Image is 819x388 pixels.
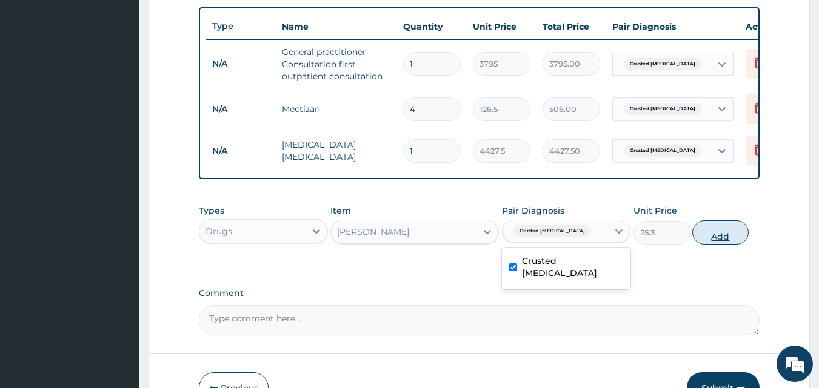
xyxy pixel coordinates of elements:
[606,15,740,39] th: Pair Diagnosis
[199,206,224,216] label: Types
[397,15,467,39] th: Quantity
[337,226,409,238] div: [PERSON_NAME]
[624,58,701,70] span: Crusted [MEDICAL_DATA]
[467,15,537,39] th: Unit Price
[276,97,397,121] td: Mectizan
[6,259,231,301] textarea: Type your message and hit 'Enter'
[206,53,276,75] td: N/A
[692,220,749,245] button: Add
[70,117,167,239] span: We're online!
[633,205,677,217] label: Unit Price
[537,15,606,39] th: Total Price
[206,15,276,38] th: Type
[330,205,351,217] label: Item
[63,68,204,84] div: Chat with us now
[276,133,397,169] td: [MEDICAL_DATA] [MEDICAL_DATA]
[740,15,800,39] th: Actions
[276,40,397,88] td: General practitioner Consultation first outpatient consultation
[502,205,564,217] label: Pair Diagnosis
[206,225,232,237] div: Drugs
[206,140,276,162] td: N/A
[276,15,397,39] th: Name
[199,288,760,298] label: Comment
[22,61,49,91] img: d_794563401_company_1708531726252_794563401
[513,225,591,237] span: Crusted [MEDICAL_DATA]
[206,98,276,120] td: N/A
[522,255,624,279] label: Crusted [MEDICAL_DATA]
[624,145,701,157] span: Crusted [MEDICAL_DATA]
[199,6,228,35] div: Minimize live chat window
[624,103,701,115] span: Crusted [MEDICAL_DATA]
